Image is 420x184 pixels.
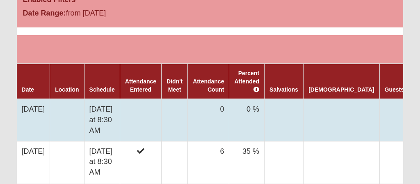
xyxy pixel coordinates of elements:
td: 6 [188,141,229,183]
label: Date Range: [23,8,66,19]
td: 0 [188,99,229,141]
a: Percent Attended [234,70,259,93]
td: [DATE] at 8:30 AM [84,99,120,141]
a: Attendance Count [193,78,224,93]
th: Salvations [265,64,304,99]
td: [DATE] [17,99,50,141]
div: from [DATE] [17,8,146,21]
th: Guests [379,64,409,99]
td: [DATE] [17,141,50,183]
a: Date [22,86,34,93]
td: 0 % [229,99,265,141]
a: Didn't Meet [167,78,183,93]
a: Location [55,86,79,93]
td: [DATE] at 8:30 AM [84,141,120,183]
td: 35 % [229,141,265,183]
a: Attendance Entered [125,78,156,93]
a: Schedule [89,86,115,93]
th: [DEMOGRAPHIC_DATA] [304,64,379,99]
